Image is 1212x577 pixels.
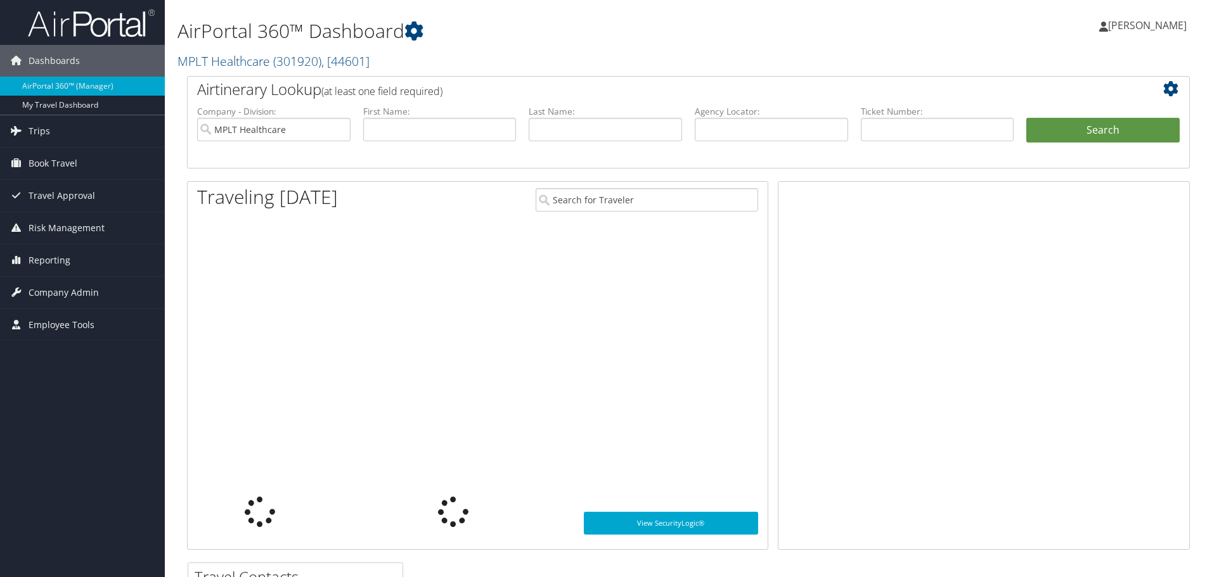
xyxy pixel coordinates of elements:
[1026,118,1180,143] button: Search
[29,148,77,179] span: Book Travel
[321,53,370,70] span: , [ 44601 ]
[536,188,758,212] input: Search for Traveler
[29,180,95,212] span: Travel Approval
[177,18,859,44] h1: AirPortal 360™ Dashboard
[273,53,321,70] span: ( 301920 )
[1099,6,1199,44] a: [PERSON_NAME]
[529,105,682,118] label: Last Name:
[861,105,1014,118] label: Ticket Number:
[29,45,80,77] span: Dashboards
[29,277,99,308] span: Company Admin
[1108,18,1187,32] span: [PERSON_NAME]
[197,184,338,210] h1: Traveling [DATE]
[321,84,442,98] span: (at least one field required)
[29,115,50,147] span: Trips
[363,105,517,118] label: First Name:
[29,244,70,276] span: Reporting
[584,512,758,535] a: View SecurityLogic®
[29,309,94,341] span: Employee Tools
[177,53,370,70] a: MPLT Healthcare
[197,79,1096,100] h2: Airtinerary Lookup
[695,105,848,118] label: Agency Locator:
[28,8,155,38] img: airportal-logo.png
[29,212,105,244] span: Risk Management
[197,105,351,118] label: Company - Division:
